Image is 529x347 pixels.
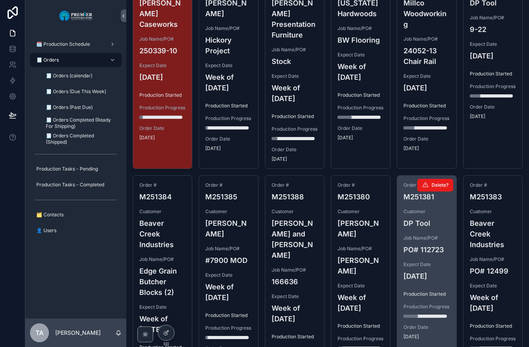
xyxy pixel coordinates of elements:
h4: M251383 [470,191,516,202]
img: App logo [59,9,93,22]
span: Expect Date [338,52,384,58]
span: 🧾 Orders Completed (Shipped) [46,133,114,145]
span: Expect Date [470,283,516,289]
span: Order # [338,182,384,188]
a: Production Tasks - Completed [30,178,122,192]
h4: M251384 [139,191,186,202]
span: Job Name/PO# [272,47,318,53]
span: Order Date [139,125,186,131]
span: Customer [272,208,318,215]
span: Order Date [338,125,384,131]
span: Production Progress [205,325,251,331]
span: 👤 Users [36,227,56,234]
span: Production Started [272,113,318,120]
span: Production Progress [139,105,186,111]
span: Job Name/PO# [338,246,384,252]
span: Order Date [205,136,251,142]
a: Production Tasks - Pending [30,162,122,176]
a: 🧾 Orders Completed (Shipped) [39,132,122,146]
h4: M251388 [272,191,318,202]
span: Job Name/PO# [470,15,516,21]
a: 🧾 Orders [30,53,122,67]
h4: [PERSON_NAME] [205,218,251,239]
span: Production Started [338,92,384,98]
span: Expect Date [139,304,186,310]
span: 🗓️ Production Schedule [36,41,90,47]
span: Delete? [431,182,448,188]
span: Production Started [470,71,516,77]
h4: #7900 MOD [205,255,251,266]
span: Expect Date [338,283,384,289]
h4: PO# 12499 [470,266,516,276]
p: [PERSON_NAME] [55,329,101,337]
a: 👤 Users [30,223,122,238]
h4: Week of [DATE] [338,61,384,83]
span: TA [36,328,43,338]
span: Order Date [470,104,516,110]
span: Order Date [403,324,450,330]
span: Production Started [338,323,384,329]
h4: PO# 112723 [403,244,450,255]
span: Job Name/PO# [272,267,318,273]
span: Customer [470,208,516,215]
h4: Beaver Creek Industries [139,218,186,250]
span: 🧾 Orders [36,57,59,63]
a: 🧾 Orders Completed (Ready For Shipping) [39,116,122,130]
h4: Week of [DATE] [272,83,318,104]
h4: [DATE] [403,83,450,93]
span: Production Progress [403,304,450,310]
span: [DATE] [403,334,450,340]
h4: Week of [DATE] [272,303,318,324]
span: Production Progress [403,115,450,122]
span: Order # [470,182,516,188]
span: Customer [139,208,186,215]
button: Delete? [417,179,453,191]
span: Production Progress [272,126,318,132]
a: 🗓️ Production Schedule [30,37,122,51]
span: Job Name/PO# [139,36,186,42]
h4: M251380 [338,191,384,202]
span: Job Name/PO# [139,256,186,263]
span: [DATE] [205,145,251,152]
span: Expect Date [205,62,251,69]
h4: [DATE] [470,51,516,61]
span: Job Name/PO# [403,36,450,42]
span: Expect Date [272,293,318,300]
a: 🧾 Orders (calendar) [39,69,122,83]
span: Order # [272,182,318,188]
span: 🗂️ Contacts [36,212,64,218]
h4: [DATE] [403,271,450,281]
span: [DATE] [403,145,450,152]
span: Expect Date [205,272,251,278]
h4: Beaver Creek Industries [470,218,516,250]
span: [DATE] [338,135,384,141]
span: Production Progress [470,83,516,90]
h4: Hickory Project [205,35,251,56]
span: Expect Date [470,41,516,47]
span: 🧾 Orders Completed (Ready For Shipping) [46,117,114,129]
span: [DATE] [139,135,186,141]
span: Production Started [403,291,450,297]
span: Job Name/PO# [205,25,251,32]
span: 🧾 Orders (Due This Week) [46,88,106,95]
a: 🧾 Orders (Due This Week) [39,84,122,99]
h4: Week of [DATE] [205,72,251,93]
h4: 24052-13 Chair Rail [403,45,450,67]
span: Production Started [205,103,251,109]
span: Order # [403,182,450,188]
span: Production Progress [205,115,251,122]
span: Production Started [403,103,450,109]
h4: Week of [DATE] [139,313,186,335]
div: scrollable content [25,32,126,248]
h4: Stock [272,56,318,67]
span: 🧾 Orders (calendar) [46,73,92,79]
span: Production Progress [470,336,516,342]
span: Production Progress [338,105,384,111]
h4: 250339-10 [139,45,186,56]
span: Job Name/PO# [470,256,516,263]
span: 🧾 Orders (Past Due) [46,104,93,111]
h4: Week of [DATE] [470,292,516,313]
span: Production Progress [338,336,384,342]
span: Expect Date [139,62,186,69]
span: Order # [139,182,186,188]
